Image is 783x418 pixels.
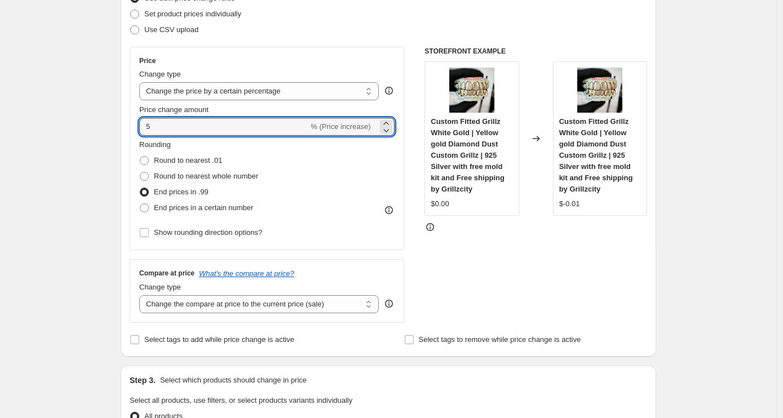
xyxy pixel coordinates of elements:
div: help [383,85,395,96]
span: Select all products, use filters, or select products variants individually [130,396,352,404]
span: Custom Fitted Grillz White Gold | Yellow gold Diamond Dust Custom Grillz | 925 Silver with free m... [559,117,633,193]
span: Price change amount [139,105,209,114]
span: Use CSV upload [144,25,198,34]
h3: Price [139,56,156,65]
button: What's the compare at price? [199,269,294,278]
div: help [383,298,395,309]
span: End prices in .99 [154,188,209,196]
img: my-store-default-title-custom-fitted-grillz-white-gold-yellow-gold-diamond-dust-custom-grillz-925... [577,68,622,113]
span: % (Price increase) [311,122,370,131]
span: Rounding [139,140,171,149]
span: Change type [139,70,181,78]
span: Show rounding direction options? [154,228,262,237]
h2: Step 3. [130,375,156,386]
img: my-store-default-title-custom-fitted-grillz-white-gold-yellow-gold-diamond-dust-custom-grillz-925... [449,68,494,113]
div: $0.00 [431,198,449,210]
span: Select tags to remove while price change is active [419,335,581,344]
span: Round to nearest whole number [154,172,258,180]
span: Set product prices individually [144,10,241,18]
span: End prices in a certain number [154,203,253,212]
span: Round to nearest .01 [154,156,222,164]
span: Custom Fitted Grillz White Gold | Yellow gold Diamond Dust Custom Grillz | 925 Silver with free m... [431,117,505,193]
div: $-0.01 [559,198,580,210]
input: -15 [139,118,308,136]
span: Select tags to add while price change is active [144,335,294,344]
p: Select which products should change in price [160,375,307,386]
span: Change type [139,283,181,291]
h6: STOREFRONT EXAMPLE [424,47,647,56]
h3: Compare at price [139,269,194,278]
